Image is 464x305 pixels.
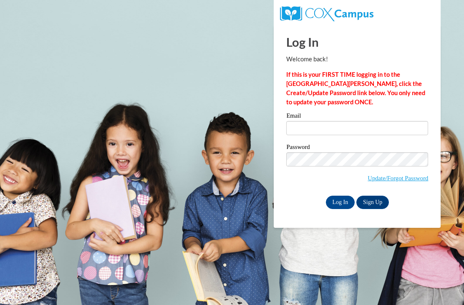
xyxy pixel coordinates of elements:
[368,175,428,181] a: Update/Forgot Password
[286,71,425,106] strong: If this is your FIRST TIME logging in to the [GEOGRAPHIC_DATA][PERSON_NAME], click the Create/Upd...
[286,33,428,50] h1: Log In
[356,196,389,209] a: Sign Up
[286,113,428,121] label: Email
[280,10,373,17] a: COX Campus
[286,55,428,64] p: Welcome back!
[286,144,428,152] label: Password
[326,196,355,209] input: Log In
[280,6,373,21] img: COX Campus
